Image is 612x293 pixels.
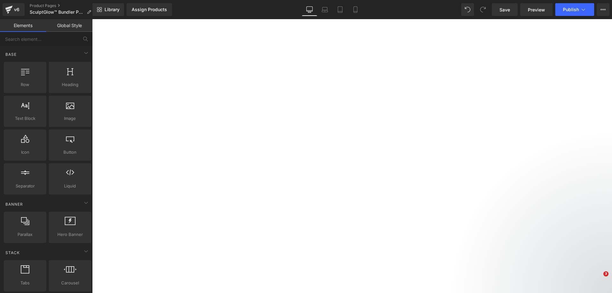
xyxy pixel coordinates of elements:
span: Row [6,81,44,88]
span: Tabs [6,280,44,286]
span: Preview [528,6,545,13]
span: Image [51,115,89,122]
span: Banner [5,201,24,207]
a: Global Style [46,19,92,32]
div: v6 [13,5,21,14]
span: Save [499,6,510,13]
a: Desktop [302,3,317,16]
a: Product Pages [30,3,96,8]
a: Mobile [348,3,363,16]
button: Redo [477,3,489,16]
span: SculptGlow™ Bundler Page [30,10,84,15]
button: Publish [555,3,594,16]
span: Liquid [51,183,89,189]
button: Undo [461,3,474,16]
span: Parallax [6,231,44,238]
div: Assign Products [132,7,167,12]
span: Carousel [51,280,89,286]
span: Icon [6,149,44,156]
span: Hero Banner [51,231,89,238]
a: New Library [92,3,124,16]
span: Separator [6,183,44,189]
iframe: Intercom live chat [590,271,606,287]
span: Stack [5,250,20,256]
a: Laptop [317,3,332,16]
span: 3 [603,271,608,276]
span: Base [5,51,17,57]
span: Button [51,149,89,156]
span: Heading [51,81,89,88]
a: Preview [520,3,553,16]
a: v6 [3,3,25,16]
a: Tablet [332,3,348,16]
span: Text Block [6,115,44,122]
span: Library [105,7,120,12]
span: Publish [563,7,579,12]
button: More [597,3,609,16]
